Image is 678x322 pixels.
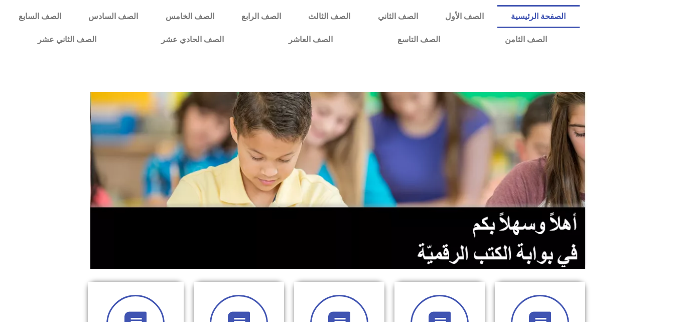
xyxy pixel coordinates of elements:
[365,28,472,51] a: الصف التاسع
[295,5,364,28] a: الصف الثالث
[128,28,256,51] a: الصف الحادي عشر
[5,28,128,51] a: الصف الثاني عشر
[75,5,152,28] a: الصف السادس
[228,5,295,28] a: الصف الرابع
[364,5,432,28] a: الصف الثاني
[152,5,228,28] a: الصف الخامس
[472,28,579,51] a: الصف الثامن
[256,28,365,51] a: الصف العاشر
[497,5,579,28] a: الصفحة الرئيسية
[5,5,75,28] a: الصف السابع
[432,5,497,28] a: الصف الأول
